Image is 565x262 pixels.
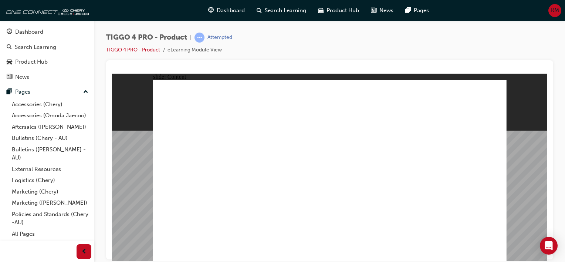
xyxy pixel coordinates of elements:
[168,46,222,54] li: eLearning Module View
[371,6,376,15] span: news-icon
[4,3,89,18] img: oneconnect
[414,6,429,15] span: Pages
[15,43,56,51] div: Search Learning
[106,33,187,42] span: TIGGO 4 PRO - Product
[7,74,12,81] span: news-icon
[318,6,324,15] span: car-icon
[405,6,411,15] span: pages-icon
[9,121,91,133] a: Aftersales ([PERSON_NAME])
[15,58,48,66] div: Product Hub
[551,6,559,15] span: KM
[190,33,192,42] span: |
[7,59,12,65] span: car-icon
[540,237,558,255] div: Open Intercom Messenger
[9,228,91,240] a: All Pages
[208,6,214,15] span: guage-icon
[265,6,306,15] span: Search Learning
[83,87,88,97] span: up-icon
[379,6,393,15] span: News
[7,29,12,36] span: guage-icon
[9,186,91,198] a: Marketing (Chery)
[9,164,91,175] a: External Resources
[106,47,160,53] a: TIGGO 4 PRO - Product
[217,6,245,15] span: Dashboard
[9,209,91,228] a: Policies and Standards (Chery -AU)
[3,40,91,54] a: Search Learning
[9,110,91,121] a: Accessories (Omoda Jaecoo)
[257,6,262,15] span: search-icon
[312,3,365,18] a: car-iconProduct Hub
[3,85,91,99] button: Pages
[202,3,251,18] a: guage-iconDashboard
[399,3,435,18] a: pages-iconPages
[9,197,91,209] a: Marketing ([PERSON_NAME])
[9,99,91,110] a: Accessories (Chery)
[81,247,87,256] span: prev-icon
[9,144,91,164] a: Bulletins ([PERSON_NAME] - AU)
[3,70,91,84] a: News
[15,28,43,36] div: Dashboard
[194,33,204,43] span: learningRecordVerb_ATTEMPT-icon
[9,175,91,186] a: Logistics (Chery)
[3,25,91,39] a: Dashboard
[207,34,232,41] div: Attempted
[251,3,312,18] a: search-iconSearch Learning
[3,55,91,69] a: Product Hub
[7,89,12,95] span: pages-icon
[15,73,29,81] div: News
[365,3,399,18] a: news-iconNews
[15,88,30,96] div: Pages
[327,6,359,15] span: Product Hub
[7,44,12,51] span: search-icon
[9,132,91,144] a: Bulletins (Chery - AU)
[548,4,561,17] button: KM
[3,24,91,85] button: DashboardSearch LearningProduct HubNews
